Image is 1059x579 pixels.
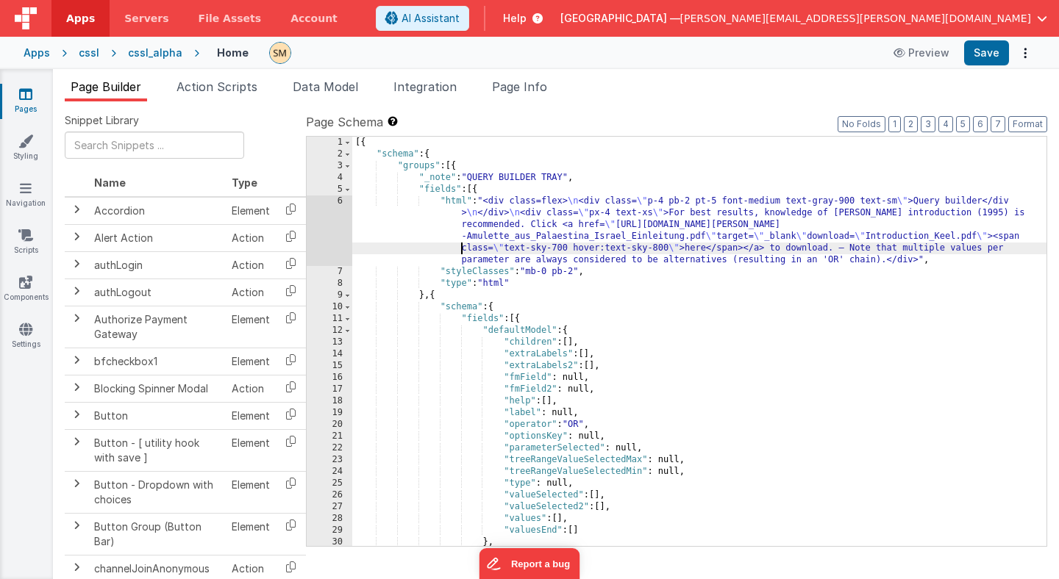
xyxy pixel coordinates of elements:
[921,116,935,132] button: 3
[226,375,276,402] td: Action
[226,278,276,306] td: Action
[964,40,1009,65] button: Save
[88,471,226,513] td: Button - Dropdown with choices
[226,348,276,375] td: Element
[79,46,99,60] div: cssl
[307,454,352,466] div: 23
[307,325,352,337] div: 12
[307,536,352,548] div: 30
[307,160,352,172] div: 3
[1008,116,1047,132] button: Format
[307,407,352,419] div: 19
[376,6,469,31] button: AI Assistant
[88,251,226,278] td: authLogin
[885,41,958,65] button: Preview
[66,11,95,26] span: Apps
[307,289,352,301] div: 9
[307,337,352,348] div: 13
[88,348,226,375] td: bfcheckbox1
[88,306,226,348] td: Authorize Payment Gateway
[307,278,352,289] div: 8
[65,113,139,128] span: Snippet Library
[71,79,141,94] span: Page Builder
[307,137,352,148] div: 1
[88,375,226,402] td: Blocking Spinner Modal
[307,372,352,384] div: 16
[938,116,953,132] button: 4
[393,79,457,94] span: Integration
[307,501,352,513] div: 27
[904,116,918,132] button: 2
[307,478,352,489] div: 25
[503,11,527,26] span: Help
[24,46,50,60] div: Apps
[226,513,276,555] td: Element
[226,224,276,251] td: Action
[88,402,226,429] td: Button
[307,489,352,501] div: 26
[307,466,352,478] div: 24
[307,431,352,442] div: 21
[307,525,352,536] div: 29
[307,266,352,278] div: 7
[88,429,226,471] td: Button - [ utility hook with save ]
[65,132,244,159] input: Search Snippets ...
[307,513,352,525] div: 28
[307,172,352,184] div: 4
[94,176,126,189] span: Name
[199,11,262,26] span: File Assets
[88,513,226,555] td: Button Group (Button Bar)
[176,79,257,94] span: Action Scripts
[306,113,383,131] span: Page Schema
[226,402,276,429] td: Element
[226,429,276,471] td: Element
[492,79,547,94] span: Page Info
[838,116,885,132] button: No Folds
[307,384,352,395] div: 17
[888,116,901,132] button: 1
[88,197,226,225] td: Accordion
[307,184,352,195] div: 5
[1015,43,1035,63] button: Options
[226,197,276,225] td: Element
[991,116,1005,132] button: 7
[128,46,182,60] div: cssl_alpha
[124,11,168,26] span: Servers
[307,313,352,325] div: 11
[402,11,460,26] span: AI Assistant
[307,442,352,454] div: 22
[479,548,580,579] iframe: Marker.io feedback button
[307,360,352,372] div: 15
[293,79,358,94] span: Data Model
[307,419,352,431] div: 20
[307,301,352,313] div: 10
[88,224,226,251] td: Alert Action
[956,116,970,132] button: 5
[307,195,352,266] div: 6
[307,348,352,360] div: 14
[232,176,257,189] span: Type
[307,148,352,160] div: 2
[307,395,352,407] div: 18
[226,306,276,348] td: Element
[226,251,276,278] td: Action
[560,11,1047,26] button: [GEOGRAPHIC_DATA] — [PERSON_NAME][EMAIL_ADDRESS][PERSON_NAME][DOMAIN_NAME]
[973,116,988,132] button: 6
[217,47,249,58] h4: Home
[270,43,290,63] img: e9616e60dfe10b317d64a5e98ec8e357
[226,471,276,513] td: Element
[680,11,1031,26] span: [PERSON_NAME][EMAIL_ADDRESS][PERSON_NAME][DOMAIN_NAME]
[560,11,680,26] span: [GEOGRAPHIC_DATA] —
[88,278,226,306] td: authLogout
